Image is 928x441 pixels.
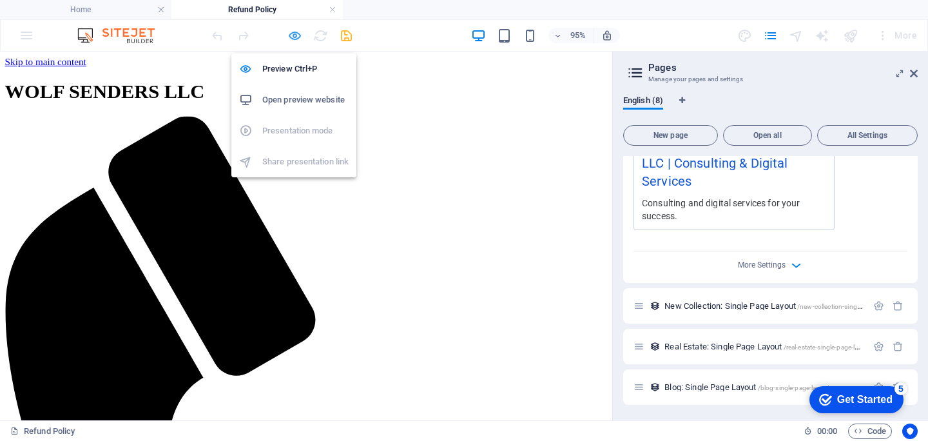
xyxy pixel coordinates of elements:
i: On resize automatically adjust zoom level to fit chosen device. [601,30,613,41]
h6: Preview Ctrl+P [262,61,349,77]
i: Pages (Ctrl+Alt+S) [763,28,778,43]
span: : [826,426,828,436]
div: Blog: Single Page Layout/blog-single-page-layout [661,383,867,391]
h2: Pages [648,62,918,73]
h6: 95% [568,28,588,43]
div: Get Started 5 items remaining, 0% complete [10,6,104,34]
div: Remove [893,300,904,311]
button: 95% [548,28,594,43]
div: This layout is used as a template for all items (e.g. a blog post) of this collection. The conten... [650,382,661,393]
button: New page [623,125,718,146]
span: More Settings [738,260,786,269]
button: Code [848,424,892,439]
span: English (8) [623,93,663,111]
span: Open all [729,132,806,139]
span: All Settings [823,132,912,139]
span: WOLF SENDERS LLC [5,30,215,54]
span: /new-collection-single-page-layout [797,303,898,310]
a: Click to cancel selection. Double-click to open Pages [10,424,75,439]
button: All Settings [817,125,918,146]
div: Settings [873,341,884,352]
div: This layout is used as a template for all items (e.g. a blog post) of this collection. The conten... [650,300,661,311]
span: New page [629,132,712,139]
img: Editor Logo [74,28,171,43]
div: Remove [893,341,904,352]
div: 5 [95,3,108,15]
div: Real Estate: Single Page Layout/real-estate-single-page-layout [661,342,867,351]
button: Open all [723,125,812,146]
button: pages [763,28,778,43]
span: /real-estate-single-page-layout [784,344,871,351]
h3: Manage your pages and settings [648,73,892,85]
h4: Refund Policy [171,3,343,17]
span: New Collection: Single Page Layout [664,301,898,311]
button: Usercentrics [902,424,918,439]
span: Real Estate: Single Page Layout [664,342,871,351]
span: 00 00 [817,424,837,439]
button: More Settings [763,257,778,273]
span: Code [854,424,886,439]
div: Get Started [38,14,93,26]
div: New Collection: Single Page Layout/new-collection-single-page-layout [661,302,867,310]
div: This layout is used as a template for all items (e.g. a blog post) of this collection. The conten... [650,341,661,352]
div: Language Tabs [623,95,918,120]
div: Refund Policy - Wolf Senders LLC | Consulting & Digital Services [642,135,826,197]
div: Consulting and digital services for your success. [642,196,826,222]
span: Blog: Single Page Layout [664,382,829,392]
a: Skip to main content [5,5,91,16]
span: /blog-single-page-layout [758,384,829,391]
h6: Session time [804,424,838,439]
h6: Open preview website [262,92,349,108]
div: Settings [873,300,884,311]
